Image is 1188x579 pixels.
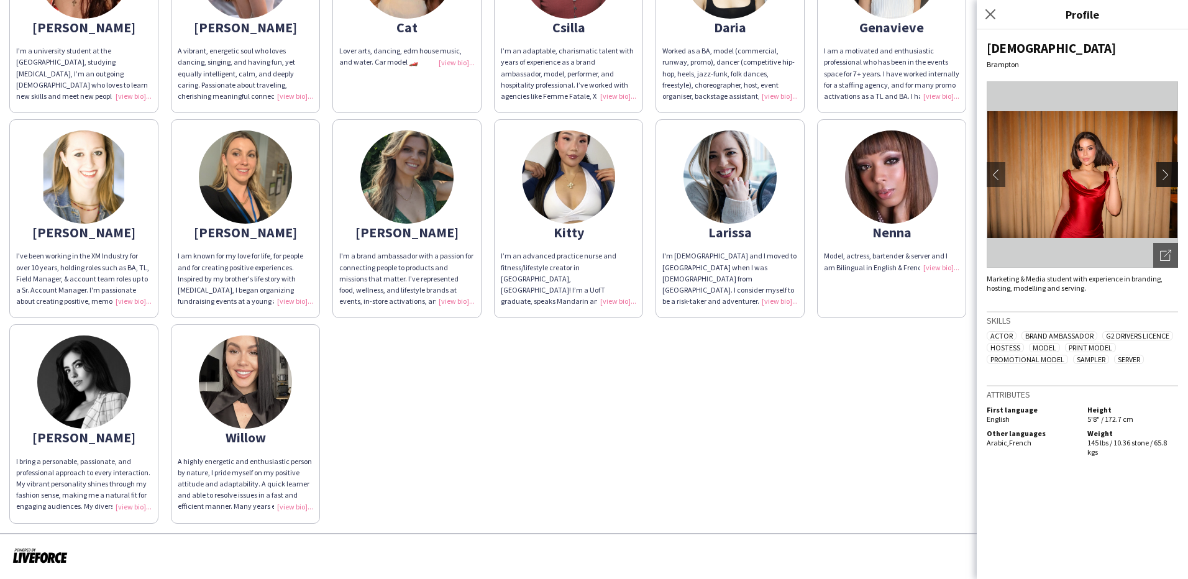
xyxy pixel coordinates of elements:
[987,343,1024,352] span: Hostess
[662,22,798,33] div: Daria
[339,250,475,307] div: I'm a brand ambassador with a passion for connecting people to products and missions that matter....
[683,130,777,224] img: thumb-1683910523645e6f7b75289.png
[1073,355,1109,364] span: Sampler
[987,331,1017,340] span: Actor
[501,227,636,238] div: Kitty
[987,405,1077,414] h5: First language
[845,130,938,224] img: thumb-5de695aece78e.jpg
[824,22,959,33] div: Genavieve
[987,40,1178,57] div: [DEMOGRAPHIC_DATA]
[16,22,152,33] div: [PERSON_NAME]
[16,250,152,307] div: I've been working in the XM Industry for over 10 years, holding roles such as BA, TL, Field Manag...
[16,45,152,102] div: I’m a university student at the [GEOGRAPHIC_DATA], studying [MEDICAL_DATA], I’m an outgoing [DEMO...
[501,45,636,102] div: I’m an adaptable, charismatic talent with years of experience as a brand ambassador, model, perfo...
[662,227,798,238] div: Larissa
[987,355,1068,364] span: Promotional Model
[987,315,1178,326] h3: Skills
[37,335,130,429] img: thumb-67f6d5c5d8064.jpg
[1087,438,1167,457] span: 145 lbs / 10.36 stone / 65.8 kgs
[987,438,1009,447] span: Arabic ,
[987,60,1178,69] div: Brampton
[339,22,475,33] div: Cat
[1029,343,1060,352] span: Model
[199,130,292,224] img: thumb-f6beec8e-e8d9-4bb6-8682-68110e3f88d3.jpg
[987,389,1178,400] h3: Attributes
[987,274,1178,293] div: Marketing & Media student with experience in branding, hosting, modelling and serving.
[178,227,313,238] div: [PERSON_NAME]
[987,414,1010,424] span: English
[987,429,1077,438] h5: Other languages
[1065,343,1116,352] span: Print Model
[522,130,615,224] img: thumb-512d8500-9afd-4d13-be14-c217680cb528.png
[339,227,475,238] div: [PERSON_NAME]
[37,130,130,224] img: thumb-0bddb9f4-0717-463c-9bb9-10a485439a99.jpg
[501,22,636,33] div: Csilla
[1102,331,1173,340] span: G2 Drivers Licence
[12,547,68,564] img: Powered by Liveforce
[178,456,313,513] div: A highly energetic and enthusiastic person by nature, I pride myself on my positive attitude and ...
[1087,429,1178,438] h5: Weight
[360,130,454,224] img: thumb-36a41e39-78a5-41e2-8563-b28cc1707c6c.jpg
[1009,438,1031,447] span: French
[662,251,797,396] span: I'm [DEMOGRAPHIC_DATA] and I moved to [GEOGRAPHIC_DATA] when I was [DEMOGRAPHIC_DATA] from [GEOGR...
[977,6,1188,22] h3: Profile
[824,250,959,273] div: Model, actress, bartender & server and I am Bilingual in English & French!
[16,432,152,443] div: [PERSON_NAME]
[662,45,798,102] div: Worked as a BA, model (commercial, runway, promo), dancer (competitive hip-hop, heels, jazz-funk,...
[178,432,313,443] div: Willow
[178,45,313,102] div: A vibrant, energetic soul who loves dancing, singing, and having fun, yet equally intelligent, ca...
[199,335,292,429] img: thumb-35d27c3f-1d35-41d7-ae47-d09720db3f7d.jpg
[1021,331,1097,340] span: Brand Ambassador
[824,227,959,238] div: Nenna
[987,81,1178,268] img: Crew avatar or photo
[1153,243,1178,268] div: Open photos pop-in
[1087,405,1178,414] h5: Height
[16,456,152,513] div: I bring a personable, passionate, and professional approach to every interaction. My vibrant pers...
[178,250,313,307] div: I am known for my love for life, for people and for creating positive experiences. Inspired by my...
[1087,414,1133,424] span: 5'8" / 172.7 cm
[339,45,475,68] div: Lover arts, dancing, edm house music, and water. Car model 🏎️
[178,22,313,33] div: [PERSON_NAME]
[16,227,152,238] div: [PERSON_NAME]
[1114,355,1144,364] span: Server
[501,250,636,307] div: I’m an advanced practice nurse and fitness/lifestyle creator in [GEOGRAPHIC_DATA], [GEOGRAPHIC_DA...
[824,45,959,102] div: I am a motivated and enthusiastic professional who has been in the events space for 7+ years. I h...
